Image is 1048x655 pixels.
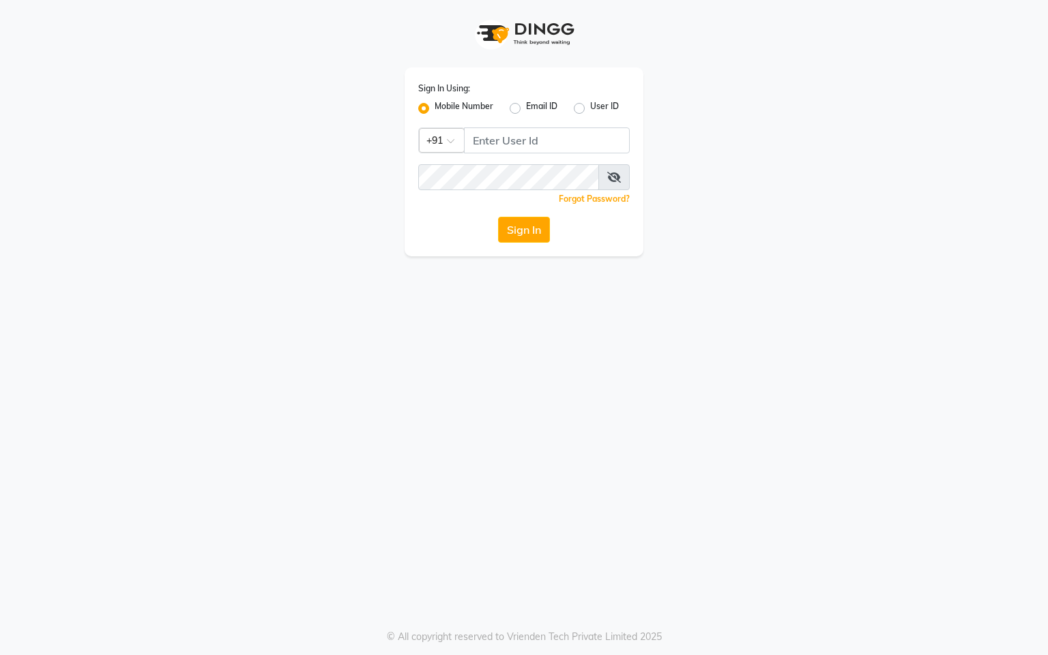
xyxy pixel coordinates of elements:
label: Mobile Number [435,100,493,117]
label: User ID [590,100,619,117]
input: Username [464,127,630,153]
button: Sign In [498,217,550,243]
label: Email ID [526,100,557,117]
input: Username [418,164,599,190]
a: Forgot Password? [559,194,630,204]
label: Sign In Using: [418,82,470,95]
img: logo1.svg [469,14,579,54]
